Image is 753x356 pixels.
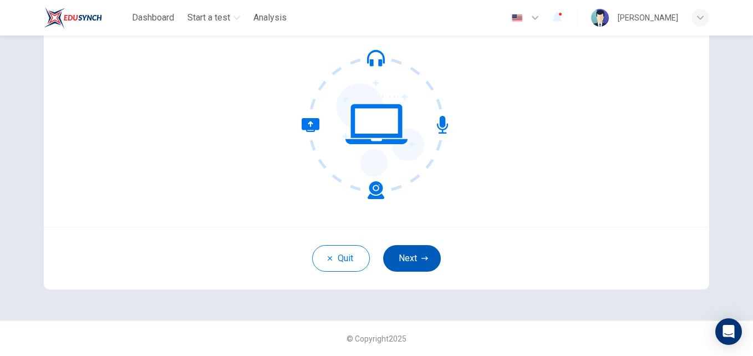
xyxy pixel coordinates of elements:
[249,8,291,28] div: You need a license to access this content
[347,334,406,343] span: © Copyright 2025
[44,7,102,29] img: EduSynch logo
[510,14,524,22] img: en
[44,7,128,29] a: EduSynch logo
[618,11,678,24] div: [PERSON_NAME]
[249,8,291,28] button: Analysis
[312,245,370,272] button: Quit
[132,11,174,24] span: Dashboard
[591,9,609,27] img: Profile picture
[128,8,179,28] button: Dashboard
[183,8,245,28] button: Start a test
[715,318,742,345] div: Open Intercom Messenger
[187,11,230,24] span: Start a test
[383,245,441,272] button: Next
[253,11,287,24] span: Analysis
